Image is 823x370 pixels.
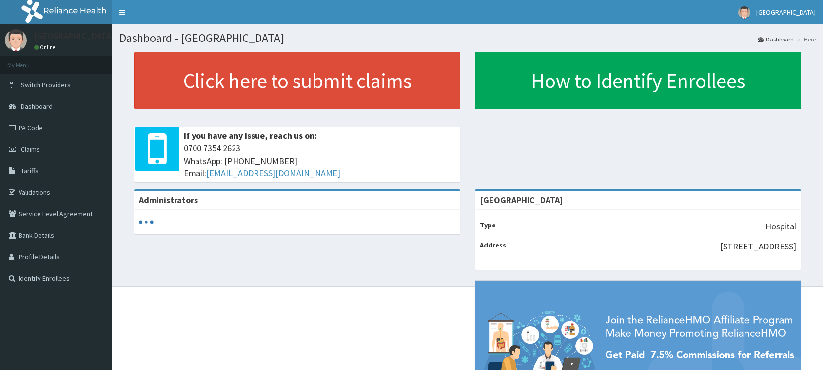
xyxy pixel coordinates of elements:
span: 0700 7354 2623 WhatsApp: [PHONE_NUMBER] Email: [184,142,455,180]
span: Dashboard [21,102,53,111]
img: User Image [5,29,27,51]
b: Administrators [139,194,198,206]
a: [EMAIL_ADDRESS][DOMAIN_NAME] [206,167,340,179]
svg: audio-loading [139,215,154,229]
p: [GEOGRAPHIC_DATA] [34,32,115,41]
p: Hospital [765,220,796,233]
img: User Image [738,6,750,19]
h1: Dashboard - [GEOGRAPHIC_DATA] [119,32,816,44]
strong: [GEOGRAPHIC_DATA] [480,194,563,206]
b: Type [480,221,496,229]
li: Here [795,35,816,43]
b: If you have any issue, reach us on: [184,130,317,141]
a: How to Identify Enrollees [475,52,801,109]
span: Switch Providers [21,81,71,89]
a: Dashboard [758,35,794,43]
span: Claims [21,145,40,154]
p: [STREET_ADDRESS] [720,240,796,253]
a: Click here to submit claims [134,52,460,109]
span: Tariffs [21,166,39,175]
a: Online [34,44,58,51]
b: Address [480,241,506,249]
span: [GEOGRAPHIC_DATA] [756,8,816,17]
